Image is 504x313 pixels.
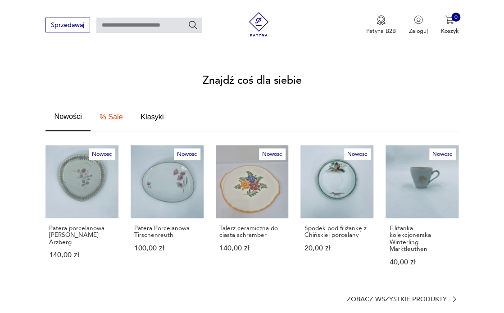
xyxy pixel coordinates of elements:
img: Patyna - sklep z meblami i dekoracjami vintage [244,12,274,36]
button: Szukaj [188,20,198,30]
a: Sprzedawaj [45,23,90,28]
button: Sprzedawaj [45,18,90,32]
button: Patyna B2B [366,15,396,35]
img: Ikonka użytkownika [414,15,423,24]
p: Koszyk [440,27,459,35]
p: 40,00 zł [389,259,455,265]
p: Zobacz wszystkie produkty [346,296,446,302]
p: Patera Porcelanowa Tirschenreuth [134,224,200,238]
span: Klasyki [141,113,163,120]
h2: Znajdź coś dla siebie [203,76,302,86]
button: 0Koszyk [440,15,459,35]
p: Patyna B2B [366,27,396,35]
span: Nowości [54,113,82,120]
p: 140,00 zł [219,245,285,251]
a: Ikona medaluPatyna B2B [366,15,396,35]
a: NowośćTalerz ceramiczna do ciasta schramberTalerz ceramiczna do ciasta schramber140,00 zł [216,145,289,281]
a: NowośćPatera porcelanowa Schumann ArzbergPatera porcelanowa [PERSON_NAME] Arzberg140,00 zł [45,145,118,281]
a: NowośćSpodek pod filiżankę z Chińskiej porcelanySpodek pod filiżankę z Chińskiej porcelany20,00 zł [300,145,373,281]
p: Zaloguj [409,27,428,35]
p: 140,00 zł [49,251,115,258]
a: NowośćPatera Porcelanowa TirschenreuthPatera Porcelanowa Tirschenreuth100,00 zł [131,145,204,281]
a: Zobacz wszystkie produkty [346,295,459,303]
p: 100,00 zł [134,245,200,251]
a: NowośćFiliżanka kolekcjonerska Winterling MarktleuthenFiliżanka kolekcjonerska Winterling Marktle... [386,145,459,281]
img: Ikona medalu [377,15,386,25]
p: Filiżanka kolekcjonerska Winterling Marktleuthen [389,224,455,252]
div: 0 [451,13,460,22]
p: Patera porcelanowa [PERSON_NAME] Arzberg [49,224,115,245]
p: Talerz ceramiczna do ciasta schramber [219,224,285,238]
p: 20,00 zł [304,245,370,251]
img: Ikona koszyka [445,15,454,24]
span: % Sale [100,113,123,120]
button: Zaloguj [409,15,428,35]
p: Spodek pod filiżankę z Chińskiej porcelany [304,224,370,238]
